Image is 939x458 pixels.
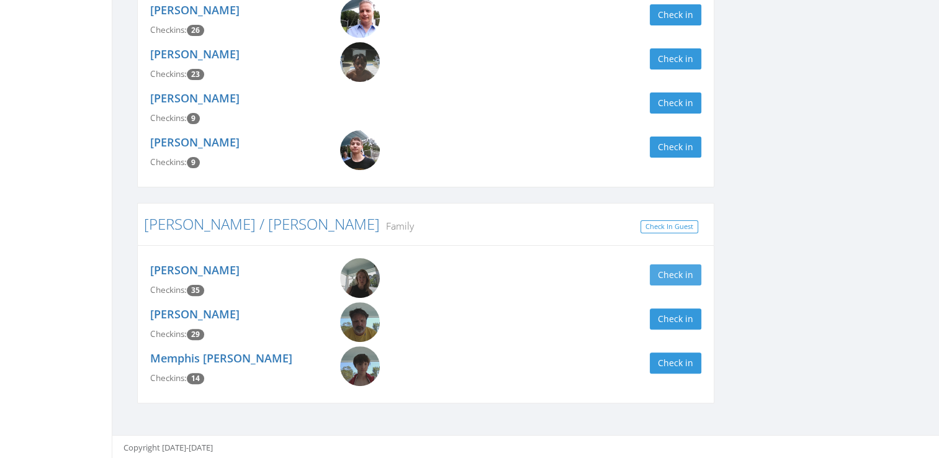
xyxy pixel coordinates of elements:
[150,351,292,366] a: Memphis [PERSON_NAME]
[187,157,200,168] span: Checkin count
[150,112,187,123] span: Checkins:
[187,373,204,384] span: Checkin count
[187,25,204,36] span: Checkin count
[340,346,380,386] img: Memphis_Peevy.png
[340,42,380,82] img: Amir_Rodriguez.png
[650,92,701,114] button: Check in
[650,48,701,70] button: Check in
[150,156,187,168] span: Checkins:
[187,285,204,296] span: Checkin count
[150,372,187,384] span: Checkins:
[150,263,240,277] a: [PERSON_NAME]
[150,91,240,106] a: [PERSON_NAME]
[340,258,380,298] img: Kadi_Rodriguez.png
[650,308,701,330] button: Check in
[144,213,380,234] a: [PERSON_NAME] / [PERSON_NAME]
[187,69,204,80] span: Checkin count
[640,220,698,233] a: Check In Guest
[380,219,414,233] small: Family
[150,2,240,17] a: [PERSON_NAME]
[150,328,187,339] span: Checkins:
[150,135,240,150] a: [PERSON_NAME]
[150,307,240,321] a: [PERSON_NAME]
[650,352,701,374] button: Check in
[187,329,204,340] span: Checkin count
[650,137,701,158] button: Check in
[150,47,240,61] a: [PERSON_NAME]
[340,302,380,342] img: Chad_Peevy.png
[650,264,701,285] button: Check in
[150,68,187,79] span: Checkins:
[187,113,200,124] span: Checkin count
[150,24,187,35] span: Checkins:
[650,4,701,25] button: Check in
[340,130,380,170] img: Chris_Rodriguez.png
[150,284,187,295] span: Checkins:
